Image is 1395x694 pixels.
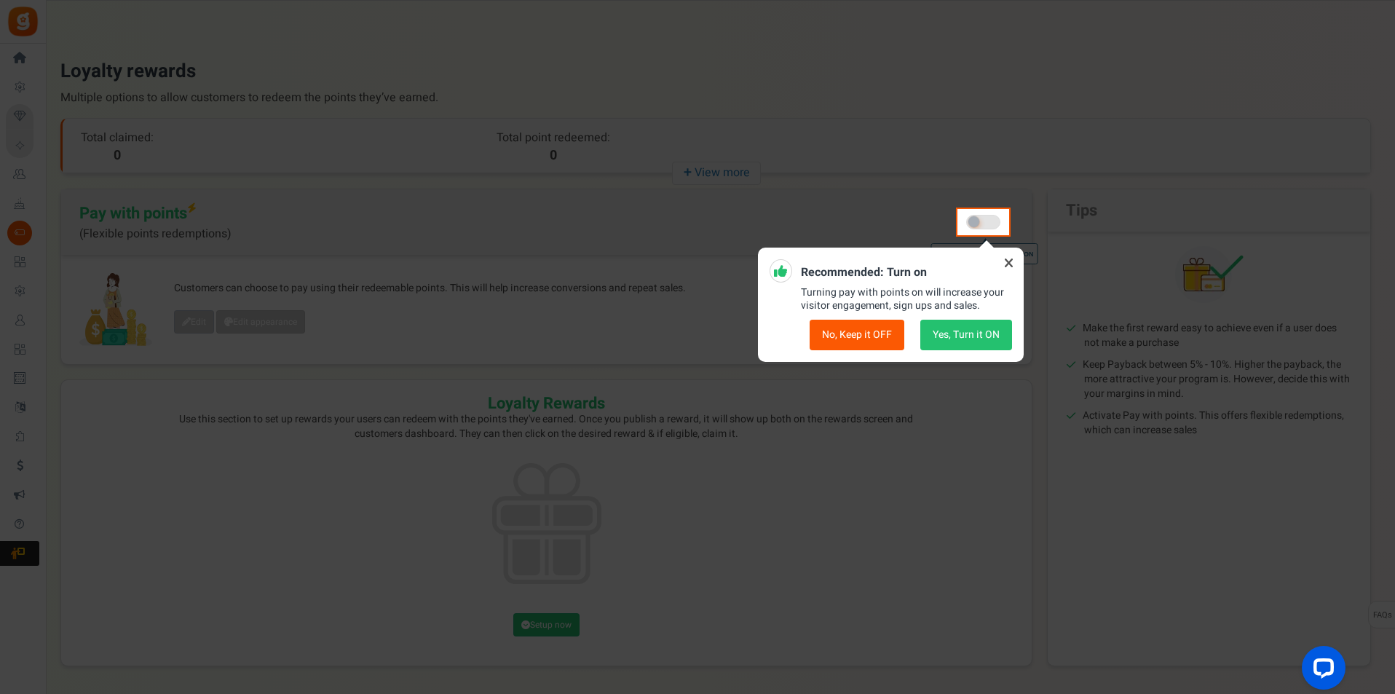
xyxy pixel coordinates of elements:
[801,267,1012,280] h5: Recommended: Turn on
[801,286,1012,312] p: Turning pay with points on will increase your visitor engagement, sign ups and sales.
[920,320,1012,350] button: Yes, Turn it ON
[810,320,904,350] button: No, Keep it OFF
